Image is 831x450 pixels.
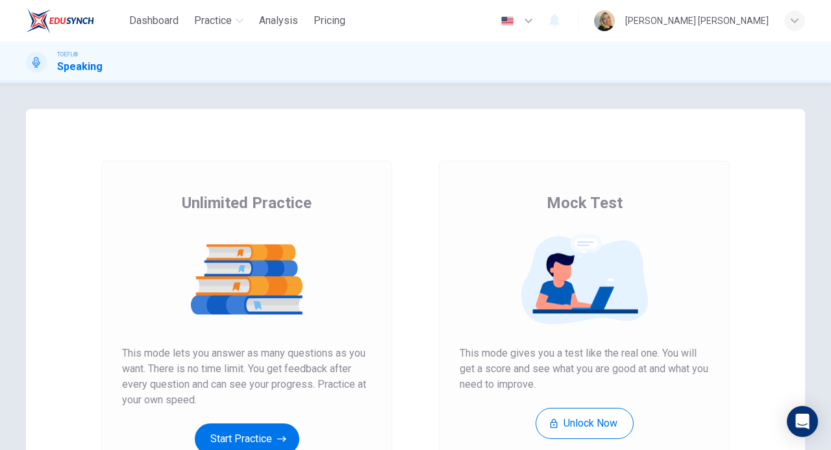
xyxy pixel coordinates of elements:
button: Pricing [308,9,351,32]
button: Dashboard [124,9,184,32]
div: [PERSON_NAME] [PERSON_NAME] [625,13,769,29]
div: Open Intercom Messenger [787,406,818,437]
span: Analysis [259,13,298,29]
span: Mock Test [547,193,623,213]
h1: Speaking [57,59,103,75]
img: en [499,16,515,26]
span: TOEFL® [57,50,78,59]
button: Practice [189,9,249,32]
span: This mode lets you answer as many questions as you want. There is no time limit. You get feedback... [122,346,371,408]
span: Pricing [314,13,345,29]
img: Profile picture [594,10,615,31]
span: Practice [194,13,232,29]
span: This mode gives you a test like the real one. You will get a score and see what you are good at a... [460,346,709,392]
span: Unlimited Practice [182,193,312,213]
img: EduSynch logo [26,8,94,34]
button: Analysis [254,9,303,32]
span: Dashboard [129,13,179,29]
button: Unlock Now [536,408,634,439]
a: EduSynch logo [26,8,124,34]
